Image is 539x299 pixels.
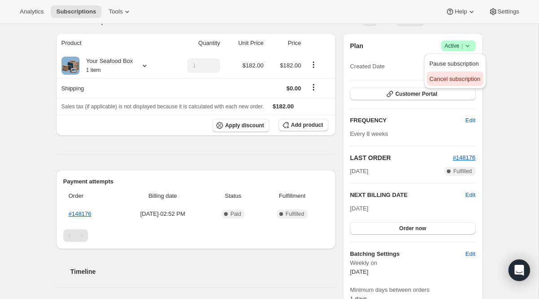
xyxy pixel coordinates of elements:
[465,116,475,125] span: Edit
[453,153,476,162] button: #148176
[225,122,264,129] span: Apply discount
[71,267,336,276] h2: Timeline
[429,76,480,82] span: Cancel subscription
[508,259,530,281] div: Open Intercom Messenger
[169,33,223,53] th: Quantity
[440,5,481,18] button: Help
[86,67,101,73] small: 1 item
[453,154,476,161] a: #148176
[63,177,329,186] h2: Payment attempts
[460,247,481,261] button: Edit
[103,5,137,18] button: Tools
[243,62,264,69] span: $182.00
[350,205,368,212] span: [DATE]
[266,33,304,53] th: Price
[109,8,123,15] span: Tools
[56,8,96,15] span: Subscriptions
[350,259,475,268] span: Weekly on
[223,33,266,53] th: Unit Price
[427,56,483,71] button: Pause subscription
[306,82,321,92] button: Shipping actions
[395,90,437,98] span: Customer Portal
[350,286,475,295] span: Minimum days between orders
[121,192,205,201] span: Billing date
[465,191,475,200] button: Edit
[350,222,475,235] button: Order now
[286,210,304,218] span: Fulfilled
[465,250,475,259] span: Edit
[14,5,49,18] button: Analytics
[350,191,465,200] h2: NEXT BILLING DATE
[350,116,465,125] h2: FREQUENCY
[483,5,525,18] button: Settings
[121,210,205,219] span: [DATE] · 02:52 PM
[350,88,475,100] button: Customer Portal
[427,71,483,86] button: Cancel subscription
[460,113,481,128] button: Edit
[453,168,472,175] span: Fulfilled
[69,210,92,217] a: #148176
[350,268,368,275] span: [DATE]
[230,210,241,218] span: Paid
[461,42,463,49] span: |
[62,57,80,75] img: product img
[350,62,384,71] span: Created Date
[63,186,118,206] th: Order
[278,119,328,131] button: Add product
[350,250,465,259] h6: Batching Settings
[429,60,479,67] span: Pause subscription
[62,103,264,110] span: Sales tax (if applicable) is not displayed because it is calculated with each new order.
[399,225,426,232] span: Order now
[80,57,133,75] div: Your Seafood Box
[498,8,519,15] span: Settings
[273,103,294,110] span: $182.00
[445,41,472,50] span: Active
[287,85,301,92] span: $0.00
[350,130,388,137] span: Every 8 weeks
[63,229,329,242] nav: Pagination
[350,167,368,176] span: [DATE]
[210,192,256,201] span: Status
[51,5,102,18] button: Subscriptions
[455,8,467,15] span: Help
[212,119,269,132] button: Apply discount
[306,60,321,70] button: Product actions
[280,62,301,69] span: $182.00
[261,192,323,201] span: Fulfillment
[56,78,169,98] th: Shipping
[56,33,169,53] th: Product
[291,121,323,129] span: Add product
[350,41,363,50] h2: Plan
[350,153,453,162] h2: LAST ORDER
[20,8,44,15] span: Analytics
